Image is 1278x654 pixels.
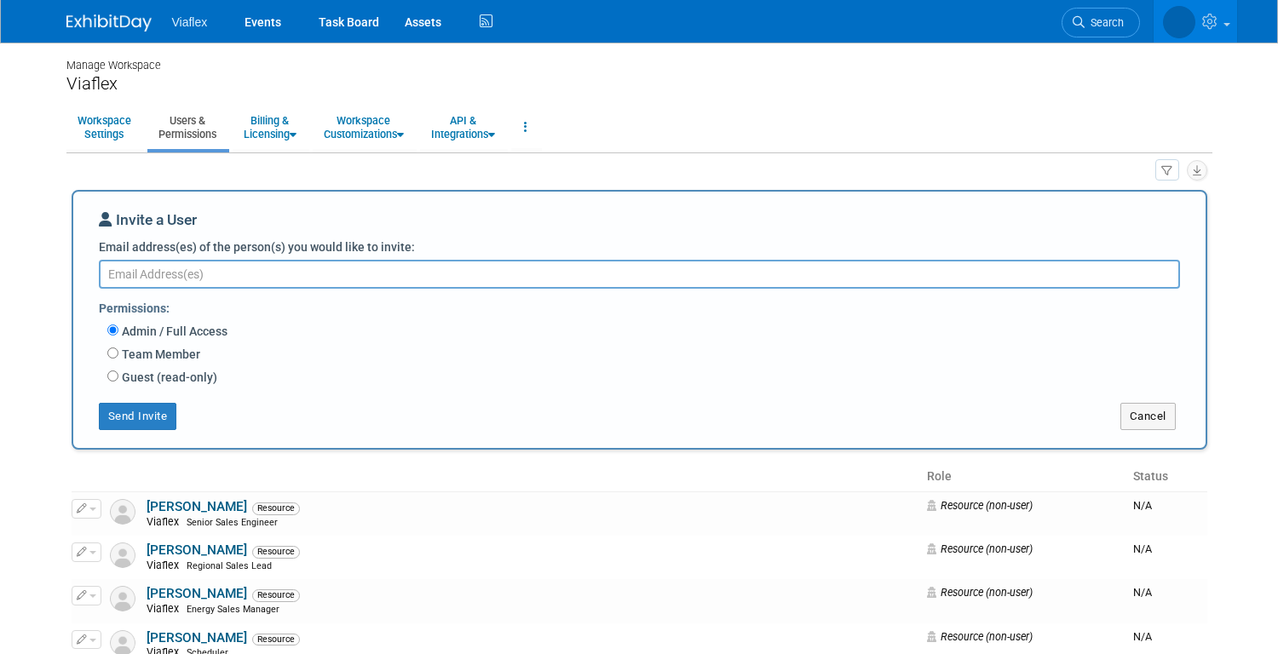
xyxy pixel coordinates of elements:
img: Resource [110,586,135,611]
img: ExhibitDay [66,14,152,32]
img: Resource [110,542,135,568]
span: Senior Sales Engineer [187,517,278,528]
span: Resource (non-user) [927,542,1033,555]
a: Users &Permissions [147,106,227,148]
a: API &Integrations [420,106,506,148]
span: Energy Sales Manager [187,604,279,615]
span: Viaflex [147,603,184,615]
img: David Tesch [1163,6,1195,38]
span: Viaflex [147,516,184,528]
span: Viaflex [172,15,208,29]
img: Resource [110,499,135,525]
span: Resource (non-user) [927,499,1033,512]
button: Send Invite [99,403,177,430]
a: [PERSON_NAME] [147,542,247,558]
label: Admin / Full Access [118,323,227,340]
div: Invite a User [99,209,1180,238]
div: Permissions: [99,293,1193,321]
a: Billing &Licensing [233,106,308,148]
span: Resource (non-user) [927,586,1033,599]
th: Role [920,462,1125,491]
a: [PERSON_NAME] [147,586,247,601]
label: Email address(es) of the person(s) you would like to invite: [99,238,415,255]
span: N/A [1133,630,1152,643]
span: N/A [1133,542,1152,555]
span: Search [1085,16,1124,29]
label: Guest (read-only) [118,369,217,386]
a: [PERSON_NAME] [147,630,247,645]
span: Resource [252,546,300,558]
a: WorkspaceSettings [66,106,142,148]
a: WorkspaceCustomizations [313,106,415,148]
span: N/A [1133,586,1152,599]
span: Resource [252,634,300,645]
span: Resource (non-user) [927,630,1033,643]
div: Viaflex [66,73,1212,95]
button: Cancel [1120,403,1176,430]
label: Team Member [118,346,200,363]
a: [PERSON_NAME] [147,499,247,514]
span: N/A [1133,499,1152,512]
div: Manage Workspace [66,43,1212,73]
a: Search [1062,8,1140,37]
span: Resource [252,502,300,514]
span: Regional Sales Lead [187,560,272,571]
th: Status [1126,462,1207,491]
span: Resource [252,589,300,601]
span: Viaflex [147,559,184,571]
